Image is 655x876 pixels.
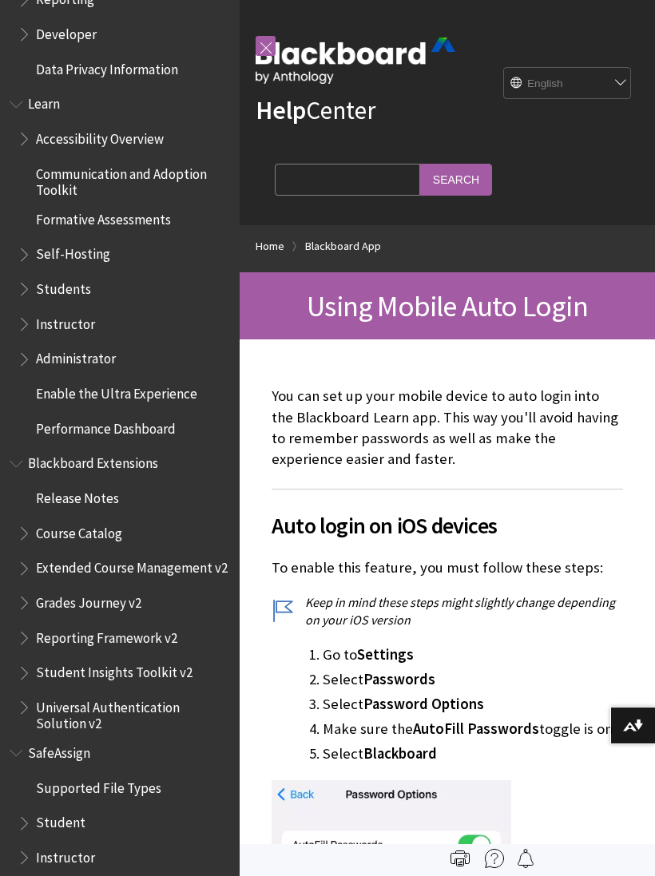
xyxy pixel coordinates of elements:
[272,557,623,578] p: To enable this feature, you must follow these steps:
[36,241,110,263] span: Self-Hosting
[36,844,95,866] span: Instructor
[504,68,632,100] select: Site Language Selector
[323,693,623,715] li: Select
[256,94,306,126] strong: Help
[307,287,588,324] span: Using Mobile Auto Login
[363,695,484,713] span: Password Options
[363,744,437,763] span: Blackboard
[10,450,230,732] nav: Book outline for Blackboard Extensions
[272,386,623,470] p: You can set up your mobile device to auto login into the Blackboard Learn app. This way you'll av...
[36,485,119,506] span: Release Notes
[272,593,623,629] p: Keep in mind these steps might slightly change depending on your iOS version
[451,849,470,868] img: Print
[363,670,435,688] span: Passwords
[36,275,91,297] span: Students
[323,718,623,740] li: Make sure the toggle is on
[36,415,176,437] span: Performance Dashboard
[10,91,230,442] nav: Book outline for Blackboard Learn Help
[323,743,623,765] li: Select
[36,161,228,198] span: Communication and Adoption Toolkit
[28,739,90,761] span: SafeAssign
[323,644,623,666] li: Go to
[36,660,193,681] span: Student Insights Toolkit v2
[36,21,97,42] span: Developer
[272,509,623,542] span: Auto login on iOS devices
[485,849,504,868] img: More help
[36,311,95,332] span: Instructor
[256,94,375,126] a: HelpCenter
[516,849,535,868] img: Follow this page
[305,236,381,256] a: Blackboard App
[36,520,122,541] span: Course Catalog
[28,450,158,472] span: Blackboard Extensions
[357,645,414,664] span: Settings
[36,775,161,796] span: Supported File Types
[28,91,60,113] span: Learn
[36,624,177,646] span: Reporting Framework v2
[36,380,197,402] span: Enable the Ultra Experience
[36,206,171,228] span: Formative Assessments
[420,164,492,195] input: Search
[256,38,455,84] img: Blackboard by Anthology
[36,555,228,577] span: Extended Course Management v2
[36,810,85,831] span: Student
[36,589,141,611] span: Grades Journey v2
[36,56,178,77] span: Data Privacy Information
[323,668,623,691] li: Select
[256,236,284,256] a: Home
[36,694,228,731] span: Universal Authentication Solution v2
[36,125,164,147] span: Accessibility Overview
[36,346,116,367] span: Administrator
[413,719,539,738] span: AutoFill Passwords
